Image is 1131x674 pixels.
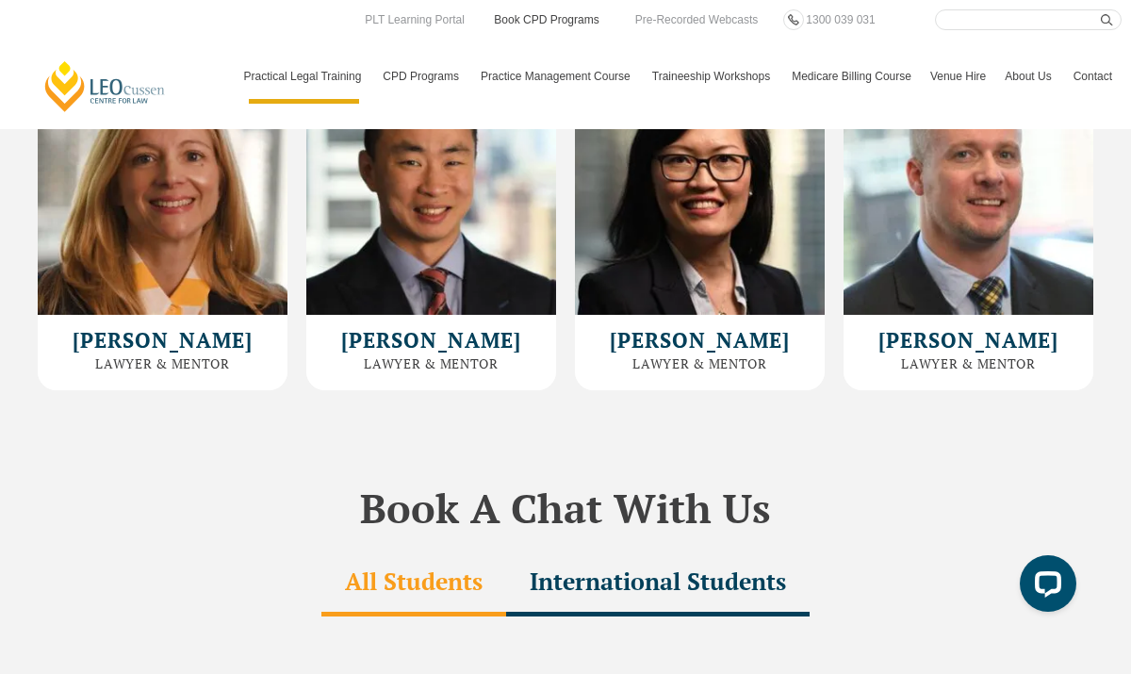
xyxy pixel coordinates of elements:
[42,59,168,113] a: [PERSON_NAME] Centre for Law
[235,49,374,104] a: Practical Legal Training
[316,356,547,370] h3: Lawyer & Mentor
[782,49,921,104] a: Medicare Billing Course
[47,329,278,352] h2: [PERSON_NAME]
[316,329,547,352] h2: [PERSON_NAME]
[584,356,815,370] h3: Lawyer & Mentor
[995,49,1063,104] a: About Us
[506,551,810,616] div: International Students
[806,13,875,26] span: 1300 039 031
[47,356,278,370] h3: Lawyer & Mentor
[360,9,469,30] a: PLT Learning Portal
[631,9,763,30] a: Pre-Recorded Webcasts
[1005,548,1084,627] iframe: LiveChat chat widget
[921,49,995,104] a: Venue Hire
[801,9,879,30] a: 1300 039 031
[321,551,506,616] div: All Students
[1064,49,1122,104] a: Contact
[28,485,1103,532] h2: Book A Chat With Us
[584,329,815,352] h2: [PERSON_NAME]
[373,49,471,104] a: CPD Programs
[853,329,1084,352] h2: [PERSON_NAME]
[643,49,782,104] a: Traineeship Workshops
[853,356,1084,370] h3: Lawyer & Mentor
[492,9,600,30] a: Book CPD Programs
[471,49,643,104] a: Practice Management Course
